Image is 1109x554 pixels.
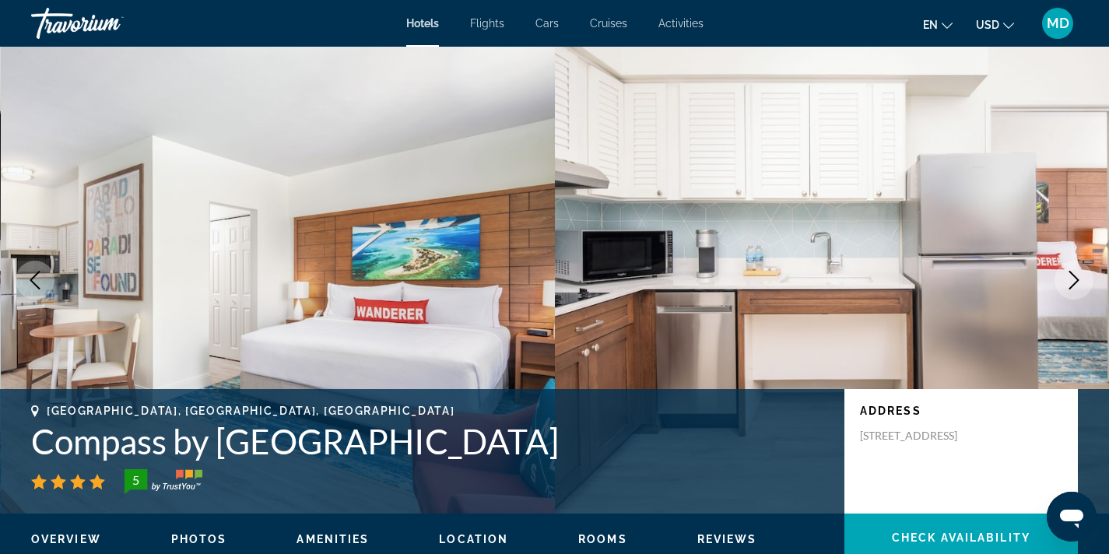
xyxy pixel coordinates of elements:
[892,531,1030,544] span: Check Availability
[470,17,504,30] a: Flights
[923,19,938,31] span: en
[697,532,757,546] button: Reviews
[31,3,187,44] a: Travorium
[976,19,999,31] span: USD
[923,13,953,36] button: Change language
[1047,492,1097,542] iframe: Button to launch messaging window
[171,532,227,546] button: Photos
[16,261,54,300] button: Previous image
[47,405,454,417] span: [GEOGRAPHIC_DATA], [GEOGRAPHIC_DATA], [GEOGRAPHIC_DATA]
[578,533,627,545] span: Rooms
[976,13,1014,36] button: Change currency
[297,533,369,545] span: Amenities
[31,532,101,546] button: Overview
[1055,261,1093,300] button: Next image
[578,532,627,546] button: Rooms
[406,17,439,30] a: Hotels
[1047,16,1069,31] span: MD
[658,17,704,30] a: Activities
[439,532,508,546] button: Location
[171,533,227,545] span: Photos
[120,471,151,489] div: 5
[535,17,559,30] a: Cars
[31,533,101,545] span: Overview
[860,405,1062,417] p: Address
[1037,7,1078,40] button: User Menu
[297,532,369,546] button: Amenities
[590,17,627,30] a: Cruises
[31,421,829,461] h1: Compass by [GEOGRAPHIC_DATA]
[439,533,508,545] span: Location
[860,429,984,443] p: [STREET_ADDRESS]
[125,469,202,494] img: trustyou-badge-hor.svg
[697,533,757,545] span: Reviews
